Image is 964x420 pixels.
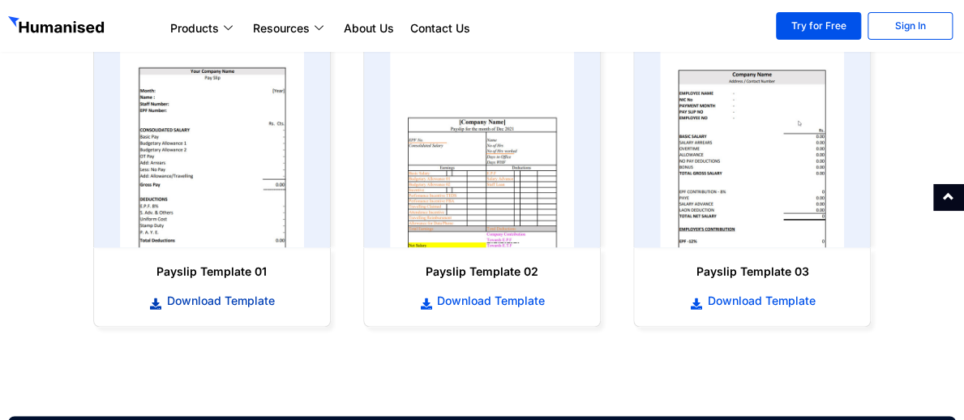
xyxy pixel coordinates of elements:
img: payslip template [660,45,844,247]
a: Download Template [380,292,584,310]
a: Download Template [110,292,314,310]
img: payslip template [120,45,304,247]
a: Products [162,19,245,38]
a: Try for Free [776,12,861,40]
a: Sign In [868,12,953,40]
a: Contact Us [402,19,478,38]
span: Download Template [163,293,275,309]
h6: Payslip Template 02 [380,264,584,280]
img: GetHumanised Logo [8,16,107,37]
span: Download Template [704,293,816,309]
a: Resources [245,19,336,38]
img: payslip template [390,45,574,247]
h6: Payslip Template 03 [650,264,854,280]
a: Download Template [650,292,854,310]
a: About Us [336,19,402,38]
span: Download Template [433,293,545,309]
h6: Payslip Template 01 [110,264,314,280]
